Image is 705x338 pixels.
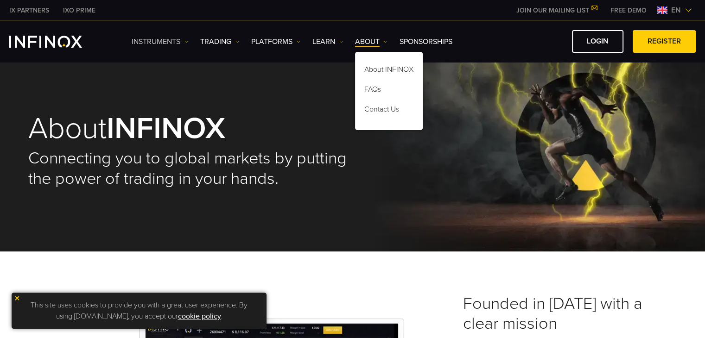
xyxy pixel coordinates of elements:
a: JOIN OUR MAILING LIST [509,6,603,14]
a: TRADING [200,36,240,47]
a: Instruments [132,36,189,47]
a: cookie policy [178,312,221,321]
a: PLATFORMS [251,36,301,47]
a: About INFINOX [355,61,423,81]
h3: Founded in [DATE] with a clear mission [463,294,677,334]
span: en [667,5,685,16]
a: Contact Us [355,101,423,121]
a: Learn [312,36,343,47]
h1: About [28,113,353,144]
h2: Connecting you to global markets by putting the power of trading in your hands. [28,148,353,189]
a: INFINOX [56,6,102,15]
a: INFINOX Logo [9,36,104,48]
a: LOGIN [572,30,623,53]
p: This site uses cookies to provide you with a great user experience. By using [DOMAIN_NAME], you a... [16,297,262,324]
a: INFINOX [2,6,56,15]
strong: INFINOX [107,110,225,147]
a: FAQs [355,81,423,101]
a: REGISTER [633,30,696,53]
a: ABOUT [355,36,388,47]
img: yellow close icon [14,295,20,301]
a: SPONSORSHIPS [400,36,452,47]
a: INFINOX MENU [603,6,654,15]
